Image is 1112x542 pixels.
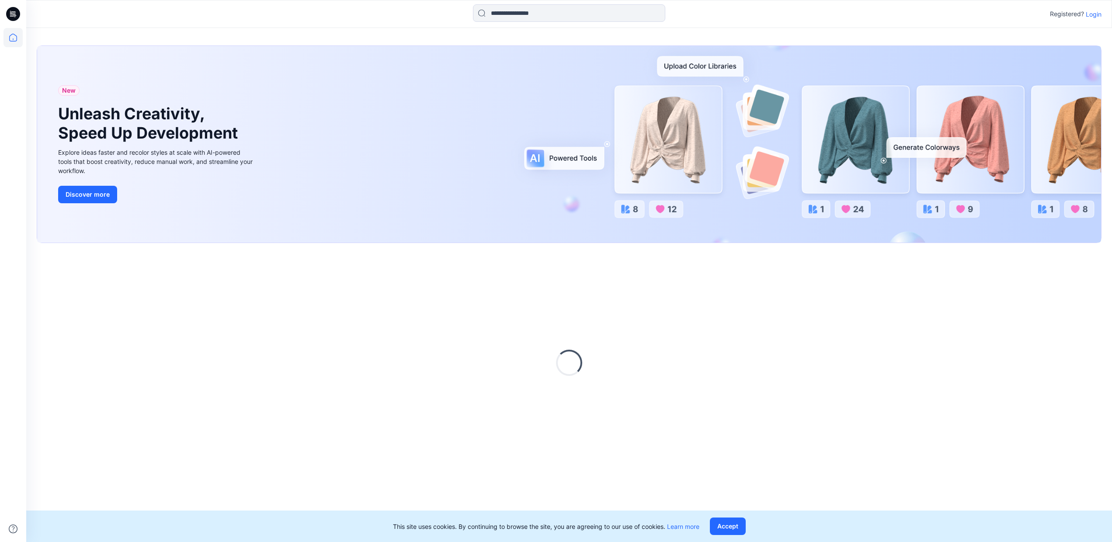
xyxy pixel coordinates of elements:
[58,148,255,175] div: Explore ideas faster and recolor styles at scale with AI-powered tools that boost creativity, red...
[58,186,255,203] a: Discover more
[58,104,242,142] h1: Unleash Creativity, Speed Up Development
[667,523,699,530] a: Learn more
[710,518,746,535] button: Accept
[1086,10,1102,19] p: Login
[62,85,76,96] span: New
[1050,9,1084,19] p: Registered?
[58,186,117,203] button: Discover more
[393,522,699,531] p: This site uses cookies. By continuing to browse the site, you are agreeing to our use of cookies.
